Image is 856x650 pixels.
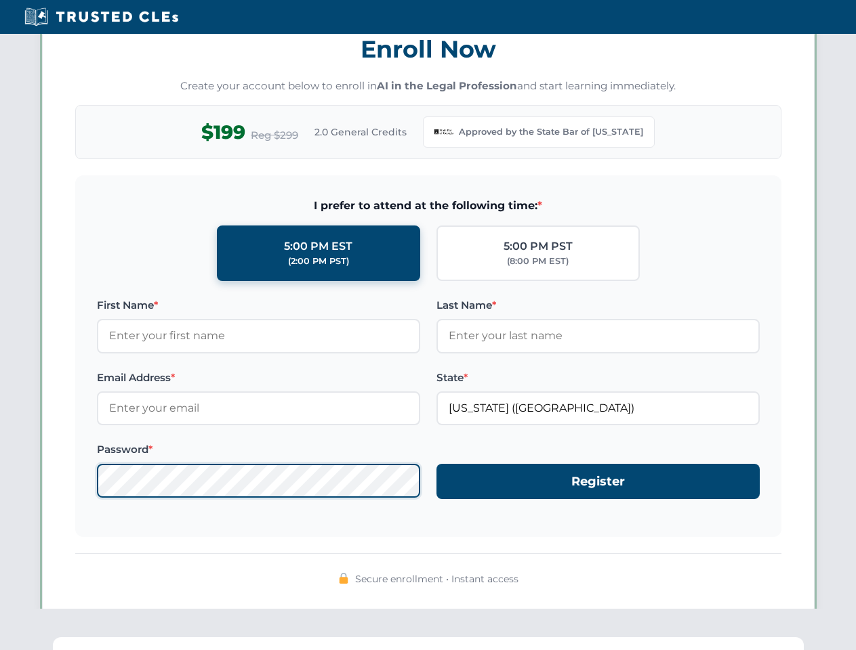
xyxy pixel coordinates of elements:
input: Enter your email [97,391,420,425]
div: 5:00 PM PST [504,238,573,255]
span: 2.0 General Credits [314,125,407,139]
input: Enter your last name [436,319,760,353]
img: Trusted CLEs [20,7,182,27]
span: I prefer to attend at the following time: [97,197,760,215]
div: (2:00 PM PST) [288,255,349,268]
p: Create your account below to enroll in and start learning immediately. [75,79,781,94]
div: 5:00 PM EST [284,238,352,255]
span: Approved by the State Bar of [US_STATE] [459,125,643,139]
h3: Enroll Now [75,28,781,70]
span: $199 [201,117,245,148]
label: Password [97,441,420,458]
label: Last Name [436,297,760,313]
label: Email Address [97,370,420,386]
span: Secure enrollment • Instant access [355,571,518,586]
div: (8:00 PM EST) [507,255,569,268]
input: Georgia (GA) [436,391,760,425]
label: State [436,370,760,386]
span: Reg $299 [251,127,298,144]
button: Register [436,464,760,500]
input: Enter your first name [97,319,420,353]
img: 🔒 [338,573,349,584]
img: Georgia Bar [434,123,453,142]
strong: AI in the Legal Profession [377,79,517,92]
label: First Name [97,297,420,313]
